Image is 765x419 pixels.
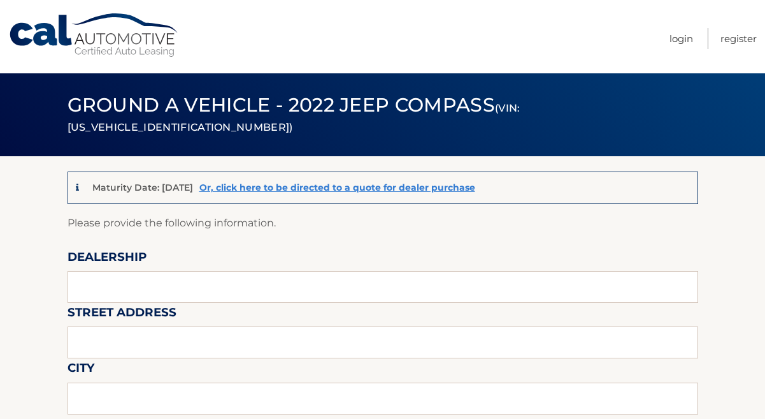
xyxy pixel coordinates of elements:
a: Or, click here to be directed to a quote for dealer purchase [199,182,475,193]
a: Cal Automotive [8,13,180,58]
label: Street Address [68,303,176,327]
p: Maturity Date: [DATE] [92,182,193,193]
a: Register [720,28,757,49]
small: (VIN: [US_VEHICLE_IDENTIFICATION_NUMBER]) [68,102,520,133]
p: Please provide the following information. [68,214,698,232]
label: Dealership [68,247,147,271]
label: City [68,358,94,382]
span: Ground a Vehicle - 2022 Jeep Compass [68,93,520,136]
a: Login [669,28,693,49]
